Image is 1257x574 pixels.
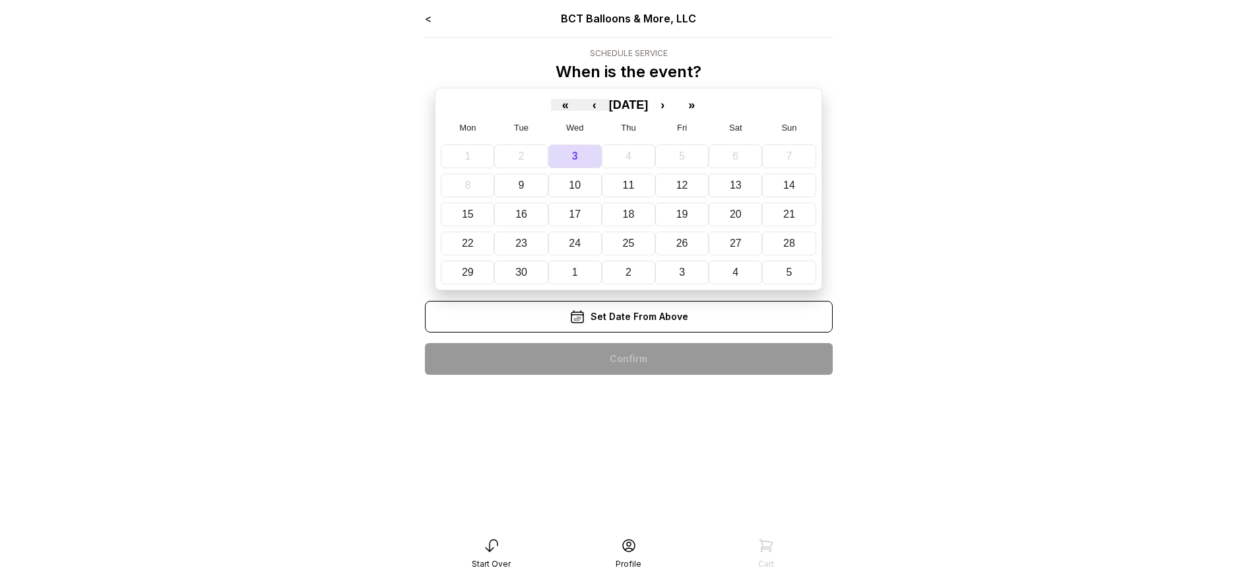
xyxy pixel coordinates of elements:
button: September 14, 2025 [762,174,816,197]
button: » [677,99,706,111]
button: September 23, 2025 [494,232,548,255]
abbr: Friday [677,123,687,133]
abbr: September 28, 2025 [783,238,795,249]
button: September 27, 2025 [709,232,762,255]
abbr: September 7, 2025 [787,150,792,162]
button: « [551,99,580,111]
abbr: September 14, 2025 [783,179,795,191]
button: September 2, 2025 [494,144,548,168]
button: September 16, 2025 [494,203,548,226]
button: September 28, 2025 [762,232,816,255]
abbr: September 6, 2025 [732,150,738,162]
button: September 13, 2025 [709,174,762,197]
abbr: September 21, 2025 [783,208,795,220]
button: October 5, 2025 [762,261,816,284]
abbr: September 25, 2025 [623,238,635,249]
button: ‹ [580,99,609,111]
button: September 8, 2025 [441,174,494,197]
abbr: Monday [459,123,476,133]
abbr: September 22, 2025 [462,238,474,249]
div: Profile [616,559,641,569]
abbr: September 8, 2025 [465,179,470,191]
button: September 25, 2025 [602,232,655,255]
div: Schedule Service [556,48,701,59]
button: September 15, 2025 [441,203,494,226]
button: September 4, 2025 [602,144,655,168]
button: September 17, 2025 [548,203,602,226]
abbr: Sunday [781,123,796,133]
abbr: September 10, 2025 [569,179,581,191]
abbr: September 4, 2025 [626,150,631,162]
abbr: September 30, 2025 [515,267,527,278]
abbr: October 3, 2025 [679,267,685,278]
abbr: September 3, 2025 [572,150,578,162]
button: September 7, 2025 [762,144,816,168]
button: September 30, 2025 [494,261,548,284]
button: September 11, 2025 [602,174,655,197]
button: September 3, 2025 [548,144,602,168]
button: September 19, 2025 [655,203,709,226]
abbr: September 24, 2025 [569,238,581,249]
button: September 26, 2025 [655,232,709,255]
abbr: September 12, 2025 [676,179,688,191]
abbr: September 29, 2025 [462,267,474,278]
p: When is the event? [556,61,701,82]
button: September 22, 2025 [441,232,494,255]
button: October 4, 2025 [709,261,762,284]
button: September 12, 2025 [655,174,709,197]
button: September 10, 2025 [548,174,602,197]
button: October 1, 2025 [548,261,602,284]
button: › [648,99,677,111]
button: September 9, 2025 [494,174,548,197]
abbr: September 26, 2025 [676,238,688,249]
abbr: September 23, 2025 [515,238,527,249]
abbr: Wednesday [566,123,584,133]
abbr: September 13, 2025 [730,179,742,191]
abbr: Thursday [621,123,635,133]
abbr: September 16, 2025 [515,208,527,220]
abbr: September 11, 2025 [623,179,635,191]
abbr: September 18, 2025 [623,208,635,220]
button: September 6, 2025 [709,144,762,168]
abbr: October 1, 2025 [572,267,578,278]
div: Set Date From Above [425,301,833,333]
div: Start Over [472,559,511,569]
abbr: Saturday [729,123,742,133]
abbr: September 5, 2025 [679,150,685,162]
button: September 24, 2025 [548,232,602,255]
a: < [425,12,432,25]
abbr: Tuesday [514,123,529,133]
button: September 21, 2025 [762,203,816,226]
span: [DATE] [609,98,649,112]
button: September 1, 2025 [441,144,494,168]
button: September 20, 2025 [709,203,762,226]
button: September 29, 2025 [441,261,494,284]
abbr: September 2, 2025 [519,150,525,162]
button: [DATE] [609,99,649,111]
abbr: October 5, 2025 [787,267,792,278]
abbr: September 20, 2025 [730,208,742,220]
abbr: September 27, 2025 [730,238,742,249]
button: September 5, 2025 [655,144,709,168]
abbr: September 1, 2025 [465,150,470,162]
abbr: September 19, 2025 [676,208,688,220]
abbr: October 2, 2025 [626,267,631,278]
div: BCT Balloons & More, LLC [506,11,751,26]
abbr: September 17, 2025 [569,208,581,220]
div: Cart [758,559,774,569]
abbr: September 9, 2025 [519,179,525,191]
button: October 2, 2025 [602,261,655,284]
abbr: October 4, 2025 [732,267,738,278]
button: September 18, 2025 [602,203,655,226]
abbr: September 15, 2025 [462,208,474,220]
button: October 3, 2025 [655,261,709,284]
